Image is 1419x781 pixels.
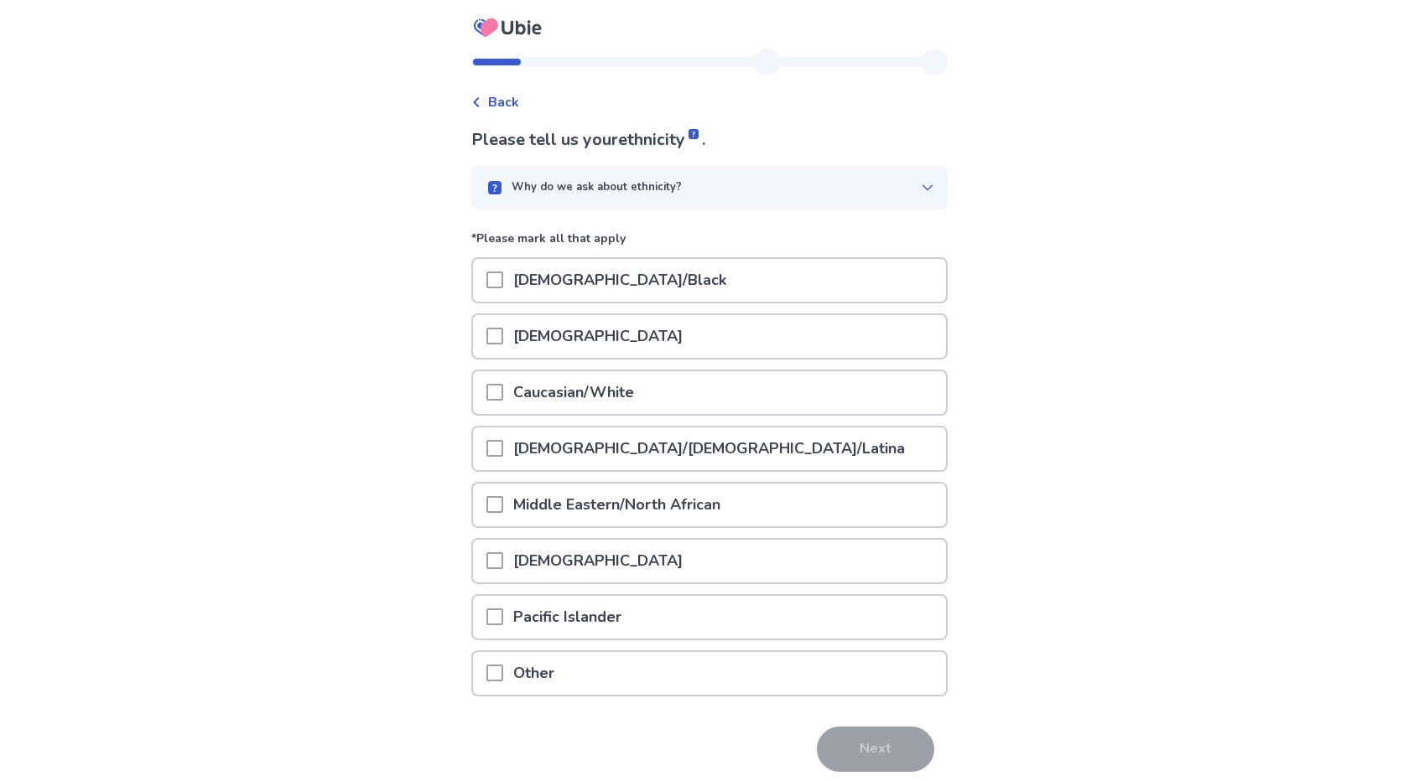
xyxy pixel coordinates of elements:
p: [DEMOGRAPHIC_DATA]/[DEMOGRAPHIC_DATA]/Latina [503,427,915,470]
p: [DEMOGRAPHIC_DATA] [503,315,693,358]
p: [DEMOGRAPHIC_DATA] [503,540,693,582]
p: Caucasian/White [503,371,644,414]
span: Back [488,92,519,112]
p: *Please mark all that apply [471,230,948,257]
p: Middle Eastern/North African [503,484,730,526]
p: Other [503,652,564,695]
button: Next [817,727,934,772]
p: Please tell us your . [471,127,948,153]
p: [DEMOGRAPHIC_DATA]/Black [503,259,736,302]
p: Pacific Islander [503,596,632,639]
p: Why do we ask about ethnicity? [512,179,682,196]
span: ethnicity [618,128,702,151]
